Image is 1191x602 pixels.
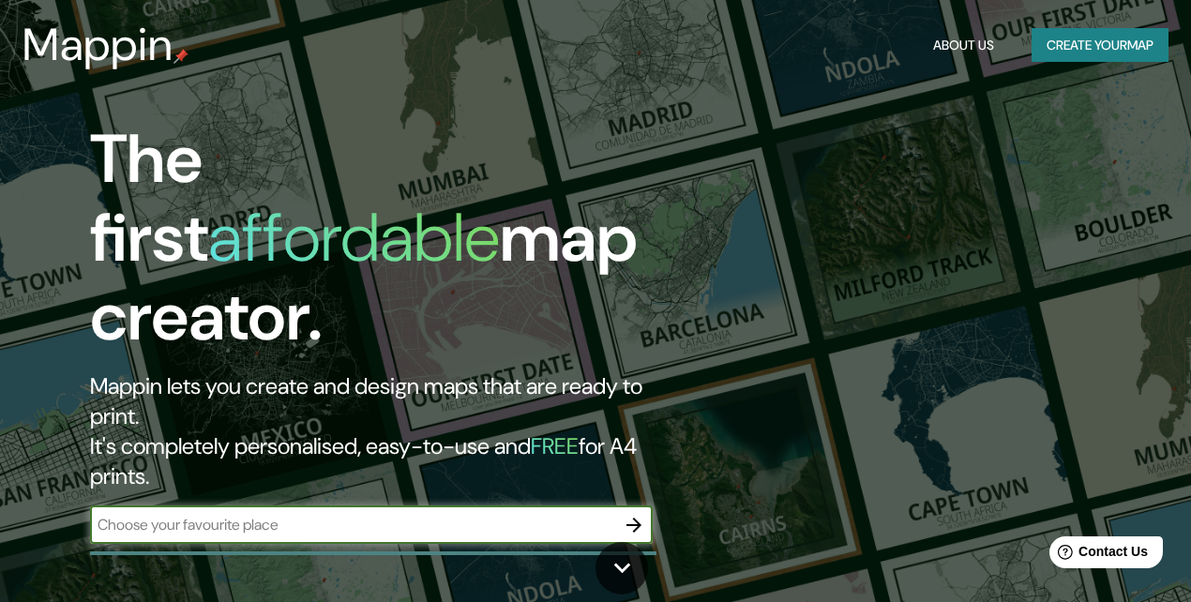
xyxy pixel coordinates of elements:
button: About Us [926,28,1002,63]
h1: affordable [208,194,500,281]
input: Choose your favourite place [90,514,615,535]
h5: FREE [531,431,579,460]
h1: The first map creator. [90,120,686,371]
h3: Mappin [23,19,173,71]
iframe: Help widget launcher [1024,529,1170,581]
img: mappin-pin [173,49,188,64]
button: Create yourmap [1032,28,1168,63]
h2: Mappin lets you create and design maps that are ready to print. It's completely personalised, eas... [90,371,686,491]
